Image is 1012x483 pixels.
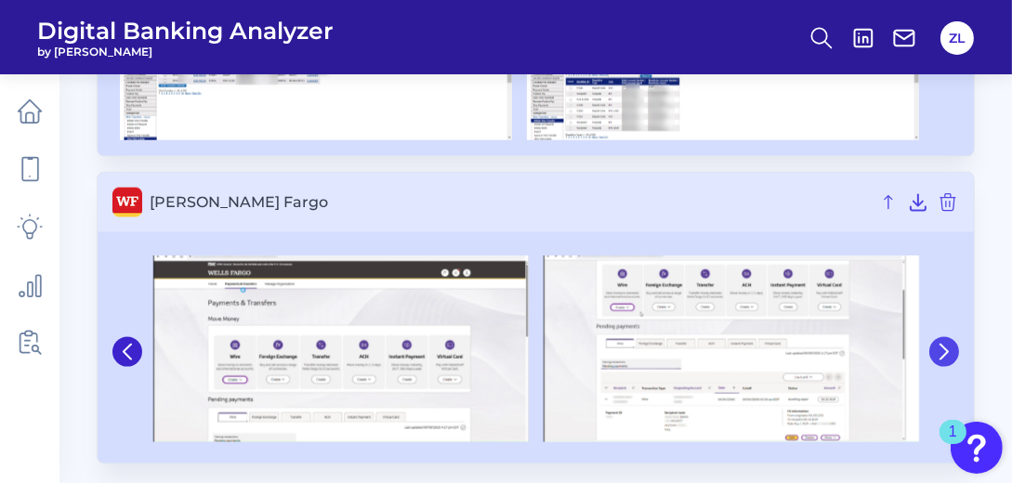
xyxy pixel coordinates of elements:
div: 1 [949,432,957,456]
span: Digital Banking Analyzer [37,17,334,45]
img: Wells Fargo [153,255,529,442]
button: Open Resource Center, 1 new notification [951,422,1003,474]
span: [PERSON_NAME] Fargo [150,193,870,211]
span: by [PERSON_NAME] [37,45,334,59]
button: ZL [940,21,974,55]
img: Wells Fargo [544,255,919,442]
